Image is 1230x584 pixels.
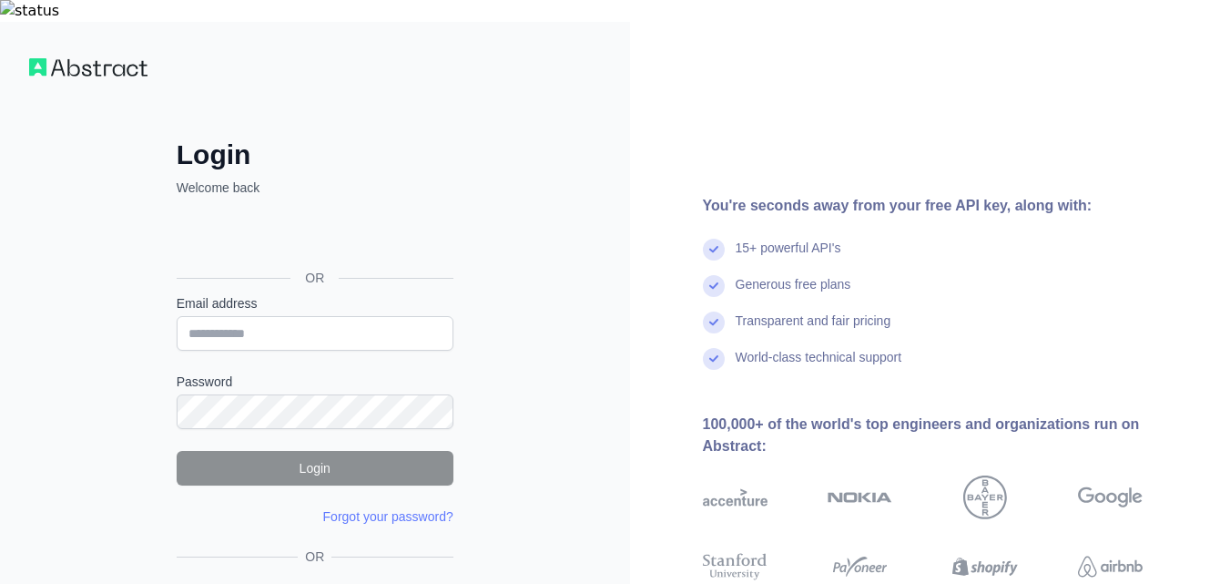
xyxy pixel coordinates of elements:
img: shopify [952,550,1017,583]
iframe: Sign in with Google Button [168,217,459,257]
img: payoneer [828,550,892,583]
div: Generous free plans [736,275,851,312]
span: OR [298,548,331,566]
label: Email address [177,294,453,312]
img: bayer [963,476,1007,519]
img: google [1078,476,1143,519]
img: check mark [703,275,725,297]
img: Workflow [29,58,147,77]
img: check mark [703,348,725,370]
div: World-class technical support [736,348,902,384]
a: Forgot your password? [323,509,453,524]
span: OR [290,269,339,287]
img: accenture [703,476,767,519]
p: Welcome back [177,179,453,197]
div: Transparent and fair pricing [736,312,891,348]
img: check mark [703,312,725,333]
div: You're seconds away from your free API key, along with: [703,195,1202,217]
div: 15+ powerful API's [736,239,841,275]
img: nokia [828,476,892,519]
img: stanford university [703,550,767,583]
button: Login [177,451,453,486]
img: check mark [703,239,725,261]
h2: Login [177,138,453,171]
img: airbnb [1078,550,1143,583]
div: 100,000+ of the world's top engineers and organizations run on Abstract: [703,414,1202,457]
label: Password [177,373,453,391]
